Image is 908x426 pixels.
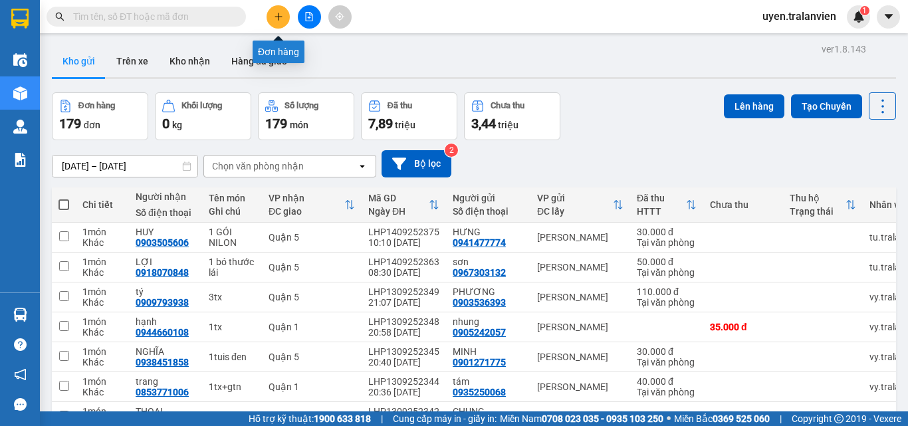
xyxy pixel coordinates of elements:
[537,322,624,332] div: [PERSON_NAME]
[537,232,624,243] div: [PERSON_NAME]
[13,86,27,100] img: warehouse-icon
[209,292,255,302] div: 3tx
[710,411,776,422] div: 30.000 đ
[822,42,866,56] div: ver 1.8.143
[209,381,255,392] div: 1tx+gtn
[274,12,283,21] span: plus
[304,12,314,21] span: file-add
[159,45,221,77] button: Kho nhận
[13,308,27,322] img: warehouse-icon
[453,227,524,237] div: HƯNG
[82,199,122,210] div: Chi tiết
[73,9,230,24] input: Tìm tên, số ĐT hoặc mã đơn
[453,376,524,387] div: tám
[209,352,255,362] div: 1tuis đen
[14,338,27,351] span: question-circle
[82,376,122,387] div: 1 món
[368,257,439,267] div: LHP1409252363
[209,322,255,332] div: 1tx
[368,267,439,278] div: 08:30 [DATE]
[136,227,195,237] div: HUY
[209,411,255,422] div: 1b thoại
[82,406,122,417] div: 1 món
[637,257,697,267] div: 50.000 đ
[724,94,784,118] button: Lên hàng
[269,292,355,302] div: Quận 5
[637,267,697,278] div: Tại văn phòng
[265,116,287,132] span: 179
[209,206,255,217] div: Ghi chú
[106,45,159,77] button: Trên xe
[537,262,624,272] div: [PERSON_NAME]
[382,150,451,177] button: Bộ lọc
[162,116,170,132] span: 0
[393,411,497,426] span: Cung cấp máy in - giấy in:
[853,11,865,23] img: icon-new-feature
[136,346,195,357] div: NGHĨA
[713,413,770,424] strong: 0369 525 060
[82,297,122,308] div: Khác
[453,237,506,248] div: 0941477774
[53,156,197,177] input: Select a date range.
[790,206,846,217] div: Trạng thái
[453,257,524,267] div: sơn
[368,297,439,308] div: 21:07 [DATE]
[637,286,697,297] div: 110.000 đ
[368,116,393,132] span: 7,89
[52,45,106,77] button: Kho gửi
[453,297,506,308] div: 0903536393
[269,352,355,362] div: Quận 5
[82,327,122,338] div: Khác
[500,411,663,426] span: Miền Nam
[209,227,255,248] div: 1 GÓI NILON
[209,193,255,203] div: Tên món
[335,12,344,21] span: aim
[262,187,362,223] th: Toggle SortBy
[136,327,189,338] div: 0944660108
[453,327,506,338] div: 0905242057
[453,346,524,357] div: MINH
[59,116,81,132] span: 179
[498,120,518,130] span: triệu
[181,101,222,110] div: Khối lượng
[136,406,195,417] div: THOẠI
[82,357,122,368] div: Khác
[82,257,122,267] div: 1 món
[314,413,371,424] strong: 1900 633 818
[453,316,524,327] div: nhung
[136,237,189,248] div: 0903505606
[269,193,344,203] div: VP nhận
[11,9,29,29] img: logo-vxr
[537,411,624,422] div: [PERSON_NAME]
[877,5,900,29] button: caret-down
[368,193,429,203] div: Mã GD
[862,6,867,15] span: 1
[13,120,27,134] img: warehouse-icon
[136,297,189,308] div: 0909793938
[82,387,122,397] div: Khác
[82,227,122,237] div: 1 món
[637,237,697,248] div: Tại văn phòng
[368,357,439,368] div: 20:40 [DATE]
[395,120,415,130] span: triệu
[637,357,697,368] div: Tại văn phòng
[155,92,251,140] button: Khối lượng0kg
[209,257,255,278] div: 1 bó thước lái
[136,207,195,218] div: Số điện thoại
[368,387,439,397] div: 20:36 [DATE]
[82,267,122,278] div: Khác
[269,206,344,217] div: ĐC giao
[368,406,439,417] div: LHP1309252342
[212,160,304,173] div: Chọn văn phòng nhận
[537,193,613,203] div: VP gửi
[381,411,383,426] span: |
[136,257,195,267] div: LỢI
[55,12,64,21] span: search
[637,297,697,308] div: Tại văn phòng
[464,92,560,140] button: Chưa thu3,44 triệu
[368,346,439,357] div: LHP1309252345
[453,193,524,203] div: Người gửi
[82,286,122,297] div: 1 món
[637,387,697,397] div: Tại văn phòng
[136,376,195,387] div: trang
